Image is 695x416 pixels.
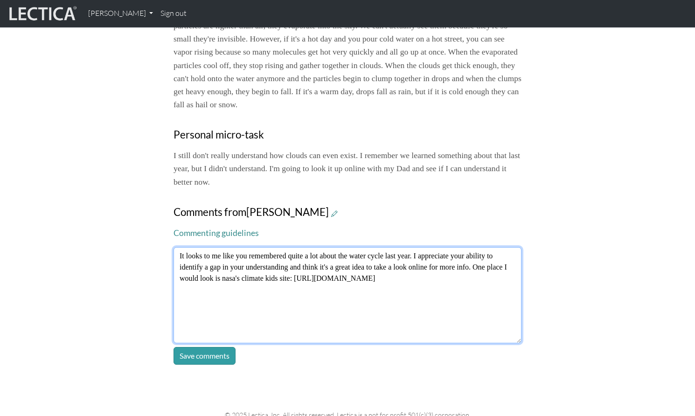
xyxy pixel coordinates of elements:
button: Save comments [174,347,236,365]
a: Sign out [157,4,190,23]
h3: Comments from [174,206,521,219]
h3: Personal micro-task [174,129,521,141]
a: Commenting guidelines [174,228,259,238]
p: I still don't really understand how clouds can even exist. I remember we learned something about ... [174,149,521,188]
img: lecticalive [7,5,77,22]
span: [PERSON_NAME] [246,206,329,218]
a: [PERSON_NAME] [84,4,157,23]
